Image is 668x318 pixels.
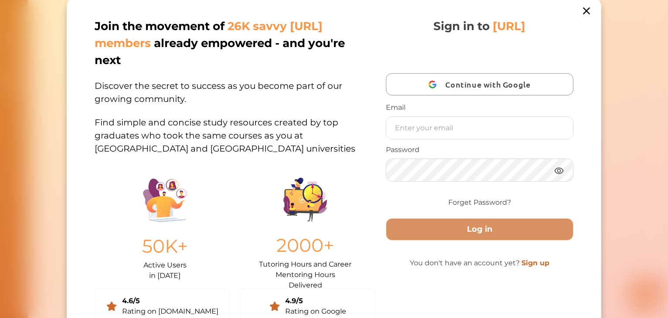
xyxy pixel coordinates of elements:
[554,165,564,176] img: eye.3286bcf0.webp
[285,296,346,306] div: 4.9/5
[386,73,573,95] button: Continue with Google
[143,179,187,222] img: Illustration.25158f3c.png
[95,69,375,105] p: Discover the secret to success as you become part of our growing community.
[386,102,573,113] p: Email
[283,178,327,221] img: Group%201403.ccdcecb8.png
[122,296,218,306] div: 4.6/5
[448,197,511,208] a: Forget Password?
[386,117,573,139] input: Enter your email
[386,218,573,240] button: Log in
[122,306,218,317] div: Rating on [DOMAIN_NAME]
[143,260,187,281] p: Active Users in [DATE]
[285,306,346,317] div: Rating on Google
[95,105,375,155] p: Find simple and concise study resources created by top graduates who took the same courses as you...
[193,0,200,7] i: 1
[95,18,374,69] p: Join the movement of already empowered - and you're next
[386,258,573,268] p: You don't have an account yet?
[493,19,526,33] span: [URL]
[446,74,535,95] span: Continue with Google
[142,233,188,260] p: 50K+
[434,18,526,35] p: Sign in to
[259,259,351,281] p: Tutoring Hours and Career Mentoring Hours Delivered
[386,145,573,155] p: Password
[276,232,334,259] p: 2000+
[521,259,549,267] a: Sign up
